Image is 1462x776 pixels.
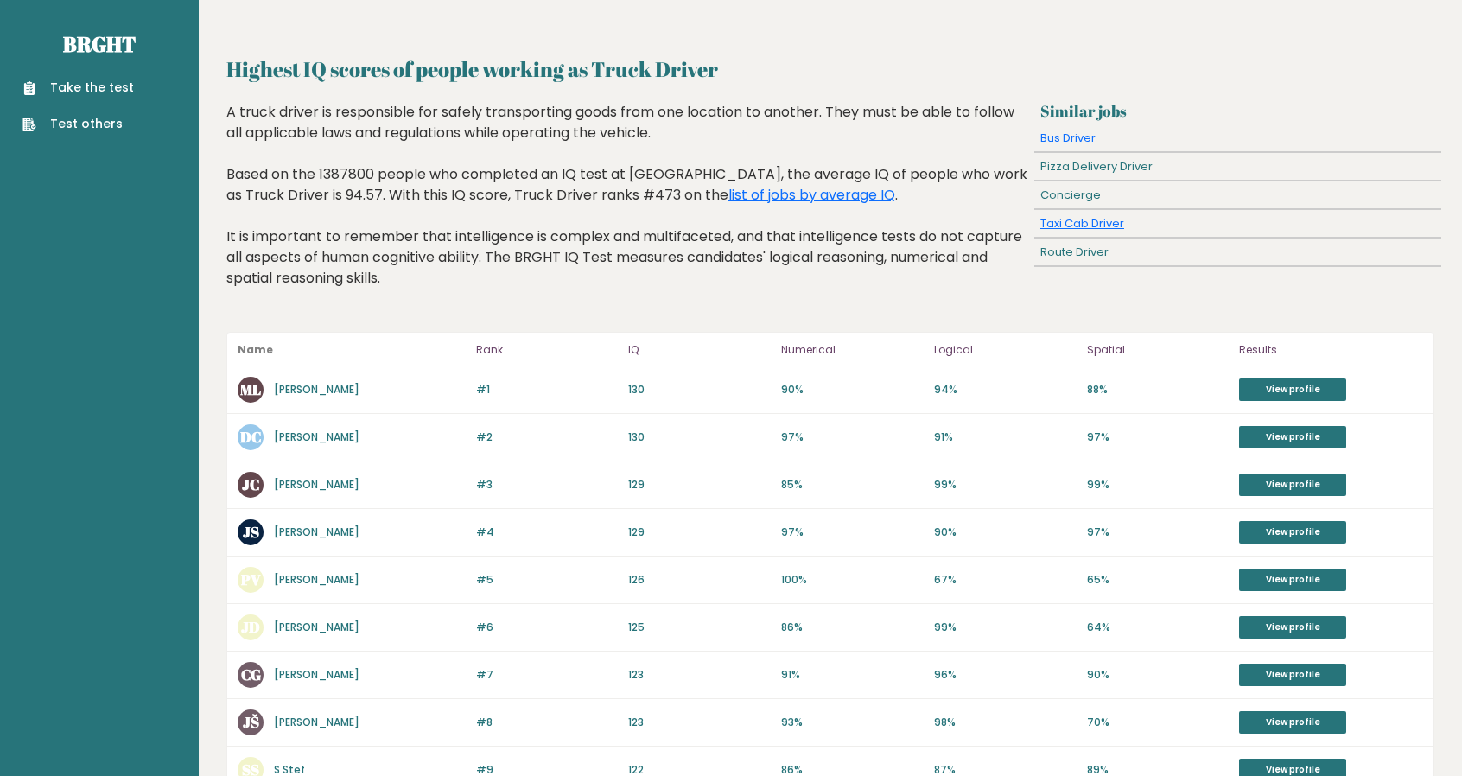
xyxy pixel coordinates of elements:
[934,667,1077,683] p: 96%
[628,429,771,445] p: 130
[1087,382,1230,398] p: 88%
[22,115,134,133] a: Test others
[781,667,924,683] p: 91%
[934,382,1077,398] p: 94%
[476,572,619,588] p: #5
[1239,378,1346,401] a: View profile
[226,54,1434,85] h2: Highest IQ scores of people working as Truck Driver
[628,340,771,360] p: IQ
[781,429,924,445] p: 97%
[934,525,1077,540] p: 90%
[1239,616,1346,639] a: View profile
[242,474,260,494] text: JC
[1239,426,1346,448] a: View profile
[1040,102,1434,120] h3: Similar jobs
[476,667,619,683] p: #7
[1087,572,1230,588] p: 65%
[243,522,259,542] text: JS
[934,715,1077,730] p: 98%
[781,382,924,398] p: 90%
[1040,215,1124,232] a: Taxi Cab Driver
[476,429,619,445] p: #2
[781,477,924,493] p: 85%
[240,427,262,447] text: DC
[781,340,924,360] p: Numerical
[628,525,771,540] p: 129
[476,477,619,493] p: #3
[1239,569,1346,591] a: View profile
[476,340,619,360] p: Rank
[628,572,771,588] p: 126
[1087,620,1230,635] p: 64%
[1034,239,1441,266] div: Route Driver
[241,617,260,637] text: JD
[22,79,134,97] a: Take the test
[1239,664,1346,686] a: View profile
[1034,153,1441,181] div: Pizza Delivery Driver
[728,185,895,205] a: list of jobs by average IQ
[274,620,359,634] a: [PERSON_NAME]
[1239,474,1346,496] a: View profile
[476,620,619,635] p: #6
[934,572,1077,588] p: 67%
[1087,525,1230,540] p: 97%
[226,102,1027,315] div: A truck driver is responsible for safely transporting goods from one location to another. They mu...
[274,429,359,444] a: [PERSON_NAME]
[781,620,924,635] p: 86%
[1034,181,1441,209] div: Concierge
[934,340,1077,360] p: Logical
[1040,130,1096,146] a: Bus Driver
[63,30,136,58] a: Brght
[274,667,359,682] a: [PERSON_NAME]
[628,667,771,683] p: 123
[628,477,771,493] p: 129
[628,620,771,635] p: 125
[274,525,359,539] a: [PERSON_NAME]
[1239,340,1423,360] p: Results
[476,525,619,540] p: #4
[238,342,273,357] b: Name
[934,620,1077,635] p: 99%
[274,715,359,729] a: [PERSON_NAME]
[781,525,924,540] p: 97%
[934,477,1077,493] p: 99%
[476,715,619,730] p: #8
[243,712,259,732] text: JŠ
[1087,667,1230,683] p: 90%
[241,665,261,684] text: CG
[1087,477,1230,493] p: 99%
[1087,429,1230,445] p: 97%
[628,715,771,730] p: 123
[934,429,1077,445] p: 91%
[781,715,924,730] p: 93%
[274,572,359,587] a: [PERSON_NAME]
[240,379,261,399] text: ML
[274,382,359,397] a: [PERSON_NAME]
[628,382,771,398] p: 130
[240,569,261,589] text: PV
[274,477,359,492] a: [PERSON_NAME]
[1087,715,1230,730] p: 70%
[1239,521,1346,544] a: View profile
[1239,711,1346,734] a: View profile
[476,382,619,398] p: #1
[1087,340,1230,360] p: Spatial
[781,572,924,588] p: 100%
